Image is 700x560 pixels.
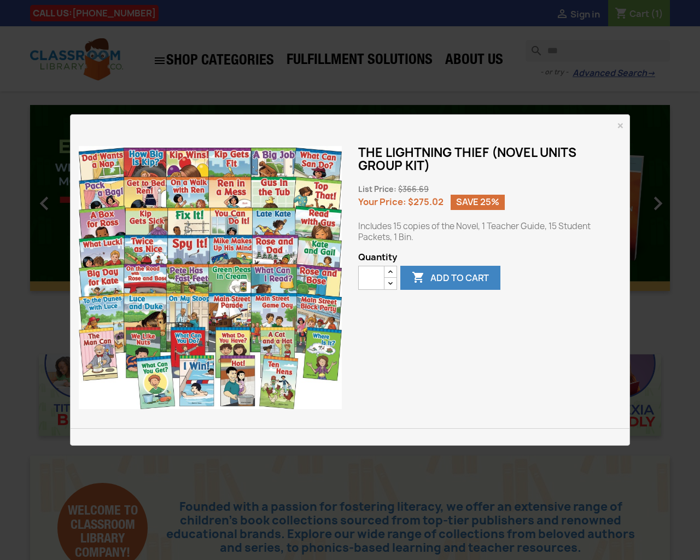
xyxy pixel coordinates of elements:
[451,195,505,210] span: Save 25%
[408,196,444,208] span: $275.02
[398,184,429,194] span: $366.69
[617,116,624,135] span: ×
[400,266,500,290] button: Add to cart
[617,119,624,132] button: Close
[358,196,406,208] span: Your Price:
[412,272,425,285] i: 
[358,184,396,194] span: List Price:
[358,221,621,243] p: Includes 15 copies of the Novel, 1 Teacher Guide, 15 Student Packets, 1 Bin.
[358,266,384,290] input: Quantity
[358,252,621,262] span: Quantity
[79,146,342,409] img: Targeted Phonics Grades K-1 (Set of 46)
[358,146,621,172] h1: The Lightning Thief (Novel Units Group Kit)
